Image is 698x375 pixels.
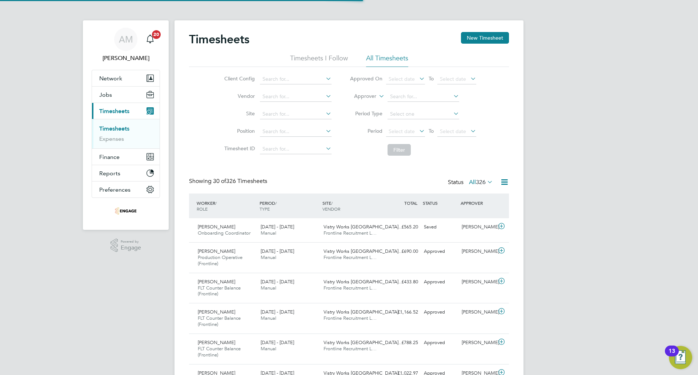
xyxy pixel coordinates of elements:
div: SITE [321,196,384,215]
span: Reports [99,170,120,177]
a: 20 [143,28,157,51]
span: [PERSON_NAME] [198,339,235,346]
a: Powered byEngage [111,239,141,252]
div: Approved [421,246,459,258]
span: Vistry Works [GEOGRAPHIC_DATA]… [324,224,403,230]
span: To [426,126,436,136]
div: PERIOD [258,196,321,215]
div: £565.20 [383,221,421,233]
span: [DATE] - [DATE] [261,279,294,285]
span: Manual [261,346,276,352]
div: Approved [421,306,459,318]
span: [PERSON_NAME] [198,309,235,315]
span: / [331,200,333,206]
button: Network [92,70,160,86]
button: Filter [388,144,411,156]
div: £690.00 [383,246,421,258]
span: Vistry Works [GEOGRAPHIC_DATA]… [324,279,403,285]
span: FLT Counter Balance (Frontline) [198,346,241,358]
div: 13 [669,351,675,360]
div: £1,166.52 [383,306,421,318]
span: Timesheets [99,108,129,115]
label: Position [222,128,255,134]
span: Manual [261,254,276,260]
button: Timesheets [92,103,160,119]
div: £788.25 [383,337,421,349]
span: Adrianna Mazurek [92,54,160,63]
span: Production Operative (Frontline) [198,254,242,267]
div: APPROVER [459,196,497,210]
span: AM [119,35,133,44]
span: Network [99,75,122,82]
a: Expenses [99,135,124,142]
button: Open Resource Center, 13 new notifications [669,346,692,369]
span: Select date [440,76,466,82]
span: Frontline Recruitment L… [324,285,377,291]
span: Select date [389,128,415,135]
label: Site [222,110,255,117]
button: Preferences [92,181,160,198]
span: [DATE] - [DATE] [261,339,294,346]
label: Client Config [222,75,255,82]
label: Timesheet ID [222,145,255,152]
span: Finance [99,153,120,160]
span: FLT Counter Balance (Frontline) [198,315,241,327]
input: Search for... [260,127,332,137]
span: To [426,74,436,83]
span: Frontline Recruitment L… [324,230,377,236]
span: [DATE] - [DATE] [261,248,294,254]
span: Manual [261,230,276,236]
span: [DATE] - [DATE] [261,224,294,230]
span: Vistry Works [GEOGRAPHIC_DATA]… [324,309,403,315]
button: Reports [92,165,160,181]
li: Timesheets I Follow [290,54,348,67]
div: STATUS [421,196,459,210]
span: Jobs [99,91,112,98]
input: Search for... [260,109,332,119]
span: [PERSON_NAME] [198,279,235,285]
a: Timesheets [99,125,129,132]
div: Saved [421,221,459,233]
a: AM[PERSON_NAME] [92,28,160,63]
span: 20 [152,30,161,39]
span: Vistry Works [GEOGRAPHIC_DATA]… [324,248,403,254]
span: [PERSON_NAME] [198,248,235,254]
span: 30 of [213,177,226,185]
a: Go to home page [92,205,160,217]
span: Powered by [121,239,141,245]
label: All [469,179,493,186]
div: Status [448,177,494,188]
label: Period [350,128,382,134]
label: Approved On [350,75,382,82]
span: ROLE [197,206,208,212]
span: 326 [476,179,486,186]
h2: Timesheets [189,32,249,47]
span: Engage [121,245,141,251]
span: [DATE] - [DATE] [261,309,294,315]
button: New Timesheet [461,32,509,44]
div: Timesheets [92,119,160,148]
button: Finance [92,149,160,165]
span: Preferences [99,186,131,193]
span: Vistry Works [GEOGRAPHIC_DATA]… [324,339,403,346]
input: Search for... [260,92,332,102]
span: Frontline Recruitment L… [324,346,377,352]
span: 326 Timesheets [213,177,267,185]
div: [PERSON_NAME] [459,276,497,288]
span: / [215,200,217,206]
span: TOTAL [404,200,417,206]
div: Showing [189,177,269,185]
span: / [275,200,277,206]
span: Onboarding Coordinator [198,230,250,236]
span: Frontline Recruitment L… [324,315,377,321]
input: Select one [388,109,459,119]
span: Select date [440,128,466,135]
div: [PERSON_NAME] [459,221,497,233]
label: Period Type [350,110,382,117]
span: TYPE [260,206,270,212]
span: [PERSON_NAME] [198,224,235,230]
span: Manual [261,285,276,291]
div: [PERSON_NAME] [459,337,497,349]
input: Search for... [260,144,332,154]
div: Approved [421,337,459,349]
